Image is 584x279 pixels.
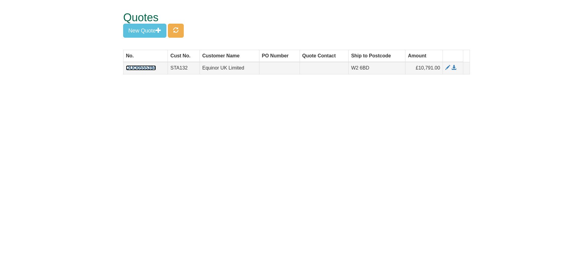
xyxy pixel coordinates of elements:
[259,50,300,62] th: PO Number
[123,12,447,24] h1: Quotes
[123,24,166,38] button: New Quote
[123,50,168,62] th: No.
[126,65,156,70] a: QUO0555394
[405,50,443,62] th: Amount
[349,50,405,62] th: Ship to Postcode
[200,62,259,74] td: Equinor UK Limited
[349,62,405,74] td: W2 6BD
[168,62,200,74] td: STA132
[200,50,259,62] th: Customer Name
[300,50,349,62] th: Quote Contact
[168,50,200,62] th: Cust No.
[405,62,443,74] td: £10,791.00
